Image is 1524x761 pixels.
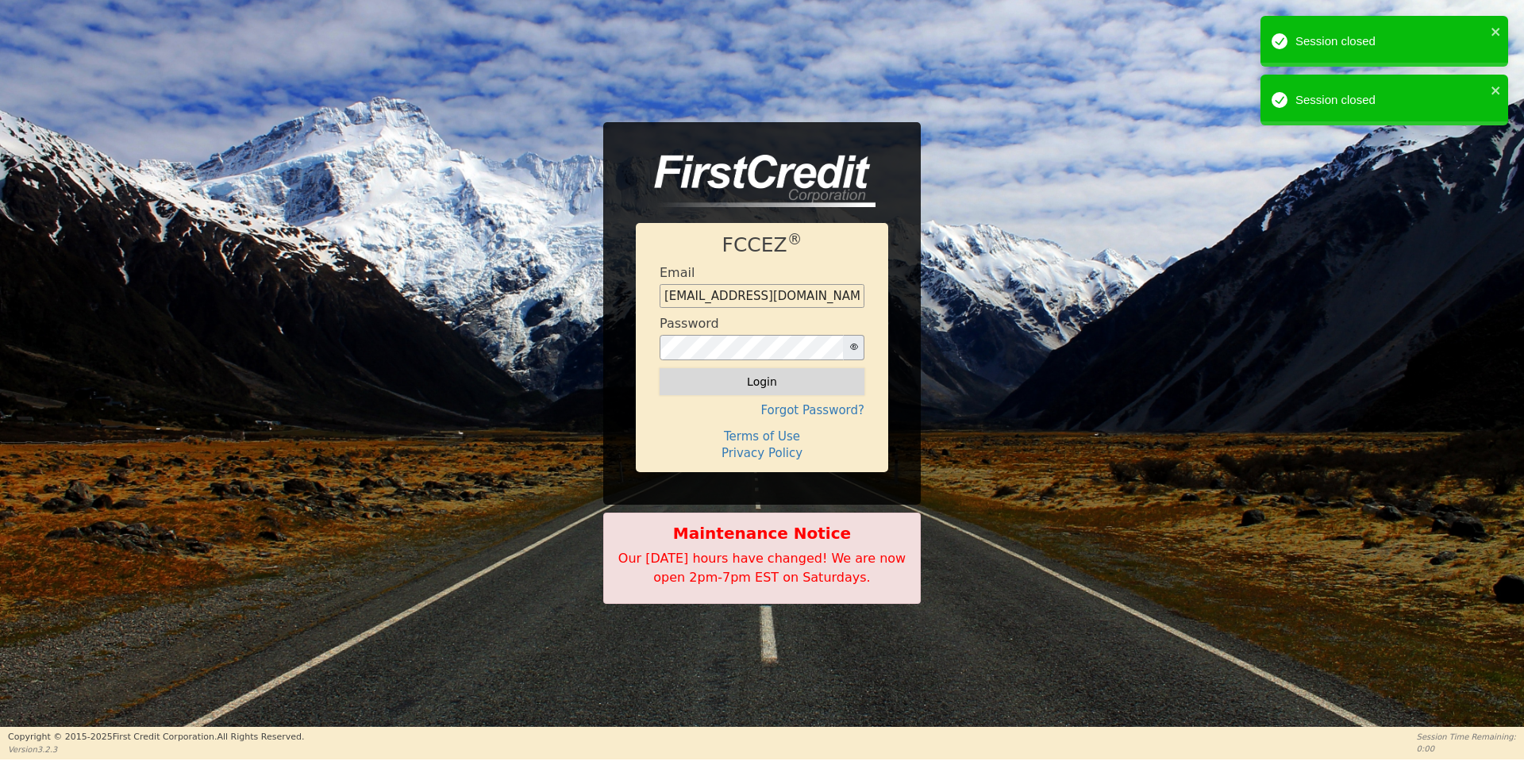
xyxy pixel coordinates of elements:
[217,732,304,742] span: All Rights Reserved.
[660,429,864,444] h4: Terms of Use
[1417,743,1516,755] p: 0:00
[660,403,864,417] h4: Forgot Password?
[660,335,844,360] input: password
[660,233,864,257] h1: FCCEZ
[636,155,876,207] img: logo-CMu_cnol.png
[612,521,912,545] b: Maintenance Notice
[1491,81,1502,99] button: close
[660,316,719,331] h4: Password
[618,551,906,585] span: Our [DATE] hours have changed! We are now open 2pm-7pm EST on Saturdays.
[1417,731,1516,743] p: Session Time Remaining:
[660,446,864,460] h4: Privacy Policy
[8,744,304,755] p: Version 3.2.3
[660,265,695,280] h4: Email
[1491,22,1502,40] button: close
[1295,91,1486,110] div: Session closed
[660,284,864,308] input: Enter email
[8,731,304,744] p: Copyright © 2015- 2025 First Credit Corporation.
[660,368,864,395] button: Login
[787,231,802,248] sup: ®
[1295,33,1486,51] div: Session closed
